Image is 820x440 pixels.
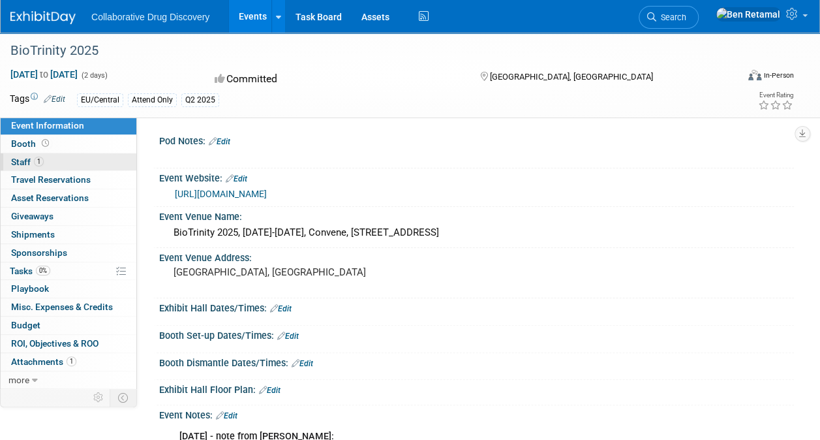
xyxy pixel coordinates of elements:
img: ExhibitDay [10,11,76,24]
a: Edit [259,386,281,395]
span: Budget [11,320,40,330]
td: Tags [10,92,65,107]
span: 1 [34,157,44,166]
a: Edit [292,359,313,368]
a: Budget [1,317,136,334]
span: [DATE] [DATE] [10,69,78,80]
div: Event Notes: [159,405,794,422]
a: Booth [1,135,136,153]
a: Edit [226,174,247,183]
a: Attachments1 [1,353,136,371]
div: Event Rating [758,92,793,99]
span: Travel Reservations [11,174,91,185]
a: Playbook [1,280,136,298]
span: [GEOGRAPHIC_DATA], [GEOGRAPHIC_DATA] [490,72,653,82]
span: Staff [11,157,44,167]
div: Event Website: [159,168,794,185]
span: 0% [36,266,50,275]
span: Collaborative Drug Discovery [91,12,209,22]
div: Pod Notes: [159,131,794,148]
span: Booth not reserved yet [39,138,52,148]
div: Committed [211,68,459,91]
a: Edit [277,332,299,341]
div: BioTrinity 2025 [6,39,727,63]
a: Misc. Expenses & Credits [1,298,136,316]
a: Sponsorships [1,244,136,262]
span: Tasks [10,266,50,276]
a: [URL][DOMAIN_NAME] [175,189,267,199]
span: Event Information [11,120,84,131]
span: Search [656,12,686,22]
a: Shipments [1,226,136,244]
a: Asset Reservations [1,189,136,207]
a: ROI, Objectives & ROO [1,335,136,353]
td: Personalize Event Tab Strip [87,389,110,406]
a: Staff1 [1,153,136,171]
span: Giveaways [11,211,53,221]
div: Event Venue Address: [159,248,794,264]
a: Search [639,6,699,29]
a: Event Information [1,117,136,134]
span: to [38,69,50,80]
div: Attend Only [128,93,177,107]
a: Giveaways [1,208,136,225]
a: more [1,371,136,389]
img: Ben Retamal [716,7,781,22]
a: Edit [44,95,65,104]
span: ROI, Objectives & ROO [11,338,99,349]
span: Misc. Expenses & Credits [11,302,113,312]
div: EU/Central [77,93,123,107]
span: Playbook [11,283,49,294]
div: Event Venue Name: [159,207,794,223]
div: Event Format [680,68,794,87]
div: Exhibit Hall Dates/Times: [159,298,794,315]
a: Travel Reservations [1,171,136,189]
span: 1 [67,356,76,366]
div: Booth Dismantle Dates/Times: [159,353,794,370]
a: Tasks0% [1,262,136,280]
span: Booth [11,138,52,149]
span: Sponsorships [11,247,67,258]
a: Edit [270,304,292,313]
span: Attachments [11,356,76,367]
span: Shipments [11,229,55,240]
span: (2 days) [80,71,108,80]
div: Exhibit Hall Floor Plan: [159,380,794,397]
span: more [8,375,29,385]
div: Booth Set-up Dates/Times: [159,326,794,343]
a: Edit [209,137,230,146]
div: In-Person [763,71,794,80]
div: BioTrinity 2025, [DATE]-[DATE], Convene, [STREET_ADDRESS] [169,223,784,243]
img: Format-Inperson.png [748,70,761,80]
div: Q2 2025 [181,93,219,107]
span: Asset Reservations [11,193,89,203]
td: Toggle Event Tabs [110,389,137,406]
pre: [GEOGRAPHIC_DATA], [GEOGRAPHIC_DATA] [174,266,409,278]
a: Edit [216,411,237,420]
